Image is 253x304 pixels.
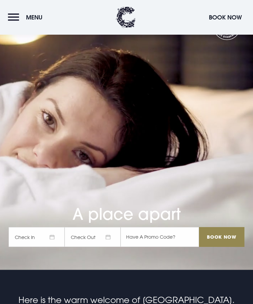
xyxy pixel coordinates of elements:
span: Check In [9,227,65,247]
button: Menu [8,10,46,24]
img: Clandeboye Lodge [116,7,136,28]
h1: A place apart [9,186,244,224]
input: Book Now [199,227,244,247]
span: Menu [26,14,42,21]
span: Check Out [65,227,121,247]
button: Book Now [206,10,245,24]
input: Have A Promo Code? [121,227,199,247]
